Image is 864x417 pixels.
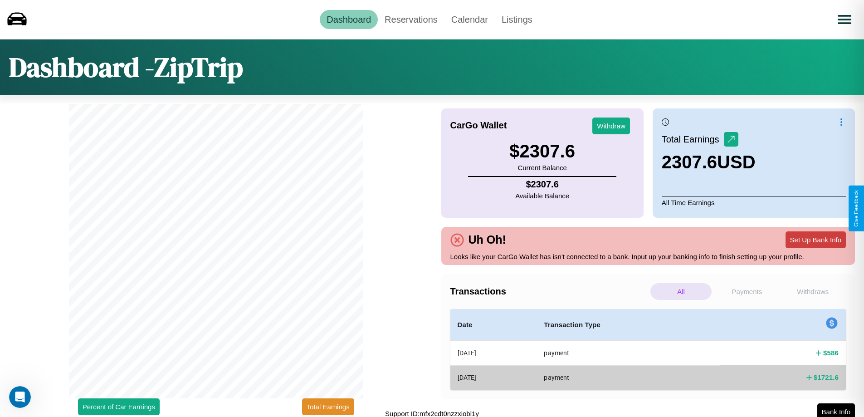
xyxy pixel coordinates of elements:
h3: 2307.6 USD [662,152,756,172]
th: [DATE] [450,365,537,389]
p: All [650,283,712,300]
p: Total Earnings [662,131,724,147]
h4: Date [458,319,530,330]
th: payment [537,341,720,366]
p: Payments [716,283,777,300]
button: Withdraw [592,118,630,134]
button: Percent of Car Earnings [78,398,160,415]
p: All Time Earnings [662,196,846,209]
a: Calendar [444,10,495,29]
a: Reservations [378,10,444,29]
th: [DATE] [450,341,537,366]
button: Set Up Bank Info [786,231,846,248]
button: Open menu [832,7,857,32]
h1: Dashboard - ZipTrip [9,49,243,86]
h4: $ 2307.6 [515,179,569,190]
iframe: Intercom live chat [9,386,31,408]
h4: $ 1721.6 [814,373,839,382]
p: Current Balance [509,162,575,174]
p: Looks like your CarGo Wallet has isn't connected to a bank. Input up your banking info to finish ... [450,250,846,263]
table: simple table [450,309,846,390]
p: Available Balance [515,190,569,202]
th: payment [537,365,720,389]
a: Dashboard [320,10,378,29]
h4: Uh Oh! [464,233,511,246]
div: Give Feedback [853,190,859,227]
h4: CarGo Wallet [450,120,507,131]
button: Total Earnings [302,398,354,415]
p: Withdraws [782,283,844,300]
h3: $ 2307.6 [509,141,575,162]
h4: Transactions [450,286,648,297]
a: Listings [495,10,539,29]
h4: Transaction Type [544,319,713,330]
h4: $ 586 [823,348,839,358]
